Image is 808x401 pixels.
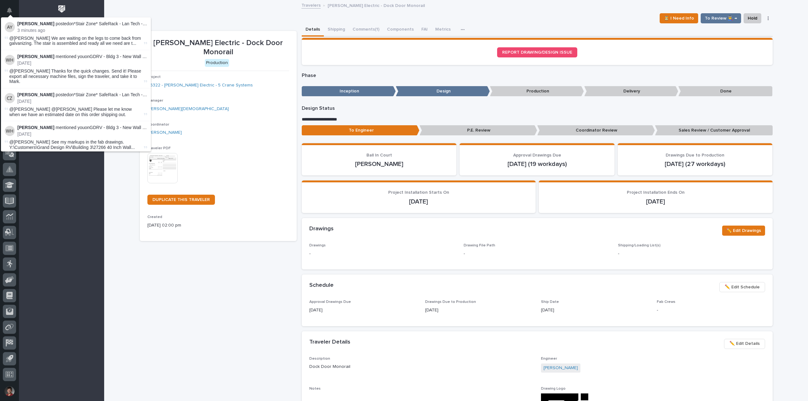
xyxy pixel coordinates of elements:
p: mentioned you on : [17,125,147,130]
span: Manager [147,99,163,103]
span: @[PERSON_NAME] See my markups in the fab drawings. Y:\Customers\Grand Design RV\Building 3\27266 ... [9,139,143,150]
p: [PERSON_NAME] Electric - Dock Door Monorail [147,38,289,57]
p: posted on : [17,92,147,97]
p: To Engineer [302,125,419,136]
a: [PERSON_NAME] [147,129,182,136]
p: Dock Door Monorail [309,363,533,370]
span: Shipping/Loading List(s) [618,244,661,247]
p: - [309,251,456,257]
p: [PERSON_NAME] Electric - Dock Door Monorail [328,2,425,9]
span: Drawings [309,244,326,247]
p: mentioned you on : [17,54,147,59]
span: @[PERSON_NAME] We are waiting on the legs to come back from galvanizing. The stair is assembled a... [9,36,143,46]
a: [PERSON_NAME][DEMOGRAPHIC_DATA] [147,106,229,112]
p: [DATE] [309,198,528,205]
span: Project Installation Starts On [388,190,449,195]
img: Weston Hochstetler [5,55,15,65]
p: [DATE] (19 workdays) [467,160,607,168]
span: ✏️ Edit Schedule [725,283,760,291]
p: [DATE] [309,307,418,314]
span: @[PERSON_NAME] @[PERSON_NAME] Please let me know when we have an estimated date on this order shi... [9,107,132,117]
button: Details [302,23,324,37]
button: Notifications [3,4,16,17]
button: ⏳ I Need Info [660,13,698,23]
span: Fab Crews [657,300,675,304]
button: ✏️ Edit Drawings [722,226,765,236]
img: Workspace Logo [56,3,68,15]
button: To Review 👨‍🏭 → [701,13,741,23]
span: ✏️ Edit Details [729,340,760,347]
button: ✏️ Edit Details [724,339,765,349]
p: P.E. Review [419,125,537,136]
p: Design Status [302,105,773,111]
a: *Stair Zone* SafeRack - Lan Tech - Stair [74,92,153,97]
p: [DATE] [546,198,765,205]
span: Notes [309,387,321,391]
img: Cole Ziegler [5,93,15,103]
span: Traveler PDF [147,146,171,150]
p: Delivery [584,86,678,97]
span: DUPLICATE THIS TRAVELER [152,198,210,202]
p: Design [396,86,490,97]
p: 3 minutes ago [17,28,147,33]
button: FAI [418,23,431,37]
span: Description [309,357,330,361]
p: [DATE] (27 workdays) [625,160,765,168]
h2: Schedule [309,282,334,289]
a: GDRV - Bldg 3 - New Wall Hooks x6 [90,54,161,59]
p: [DATE] 02:00 pm [147,222,289,229]
h2: Drawings [309,226,334,233]
a: [PERSON_NAME] [544,365,578,371]
span: ⏳ I Need Info [664,15,694,22]
div: Production [205,59,229,67]
span: Ship Date [541,300,559,304]
a: 26322 - [PERSON_NAME] Electric - 5 Crane Systems [147,82,253,89]
strong: [PERSON_NAME] [17,54,54,59]
a: DUPLICATE THIS TRAVELER [147,195,215,205]
img: Adam Yutzy [5,22,15,32]
span: Approval Drawings Due [513,153,561,157]
span: Drawings Due to Production [425,300,476,304]
button: Metrics [431,23,454,37]
span: ✏️ Edit Drawings [726,227,761,234]
span: Ball In Court [366,153,392,157]
span: Approval Drawings Due [309,300,351,304]
strong: [PERSON_NAME] [17,21,54,26]
a: REPORT DRAWING/DESIGN ISSUE [497,47,577,57]
span: Hold [748,15,757,22]
p: Sales Review / Customer Approval [655,125,773,136]
span: @[PERSON_NAME] Thanks for the quick changes. Send it! Please export all necessary machine files, ... [9,68,141,84]
button: Hold [744,13,761,23]
p: - [657,307,765,314]
button: Shipping [324,23,349,37]
p: Done [678,86,772,97]
button: Comments (1) [349,23,383,37]
button: users-avatar [3,385,16,398]
div: Notifications [8,8,16,18]
img: Weston Hochstetler [5,126,15,136]
a: GDRV - Bldg 3 - New Wall Hooks x6 [90,125,161,130]
p: Coordinator Review [537,125,655,136]
p: Production [490,86,584,97]
h2: Traveler Details [309,339,350,346]
span: Created [147,215,162,219]
p: Phase [302,73,773,79]
p: [DATE] [425,307,533,314]
span: Drawing Logo [541,387,566,391]
p: [PERSON_NAME] [309,160,449,168]
p: Inception [302,86,396,97]
span: Coordinator [147,123,169,127]
p: posted on : [17,21,147,27]
span: REPORT DRAWING/DESIGN ISSUE [502,50,572,55]
span: Drawings Due to Production [666,153,724,157]
strong: [PERSON_NAME] [17,125,54,130]
button: Components [383,23,418,37]
span: Project Installation Ends On [627,190,685,195]
span: Drawing File Path [464,244,495,247]
span: Engineer [541,357,557,361]
a: Travelers [301,1,321,9]
p: [DATE] [541,307,649,314]
p: [DATE] [17,132,147,137]
p: [DATE] [17,99,147,104]
p: [DATE] [17,61,147,66]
